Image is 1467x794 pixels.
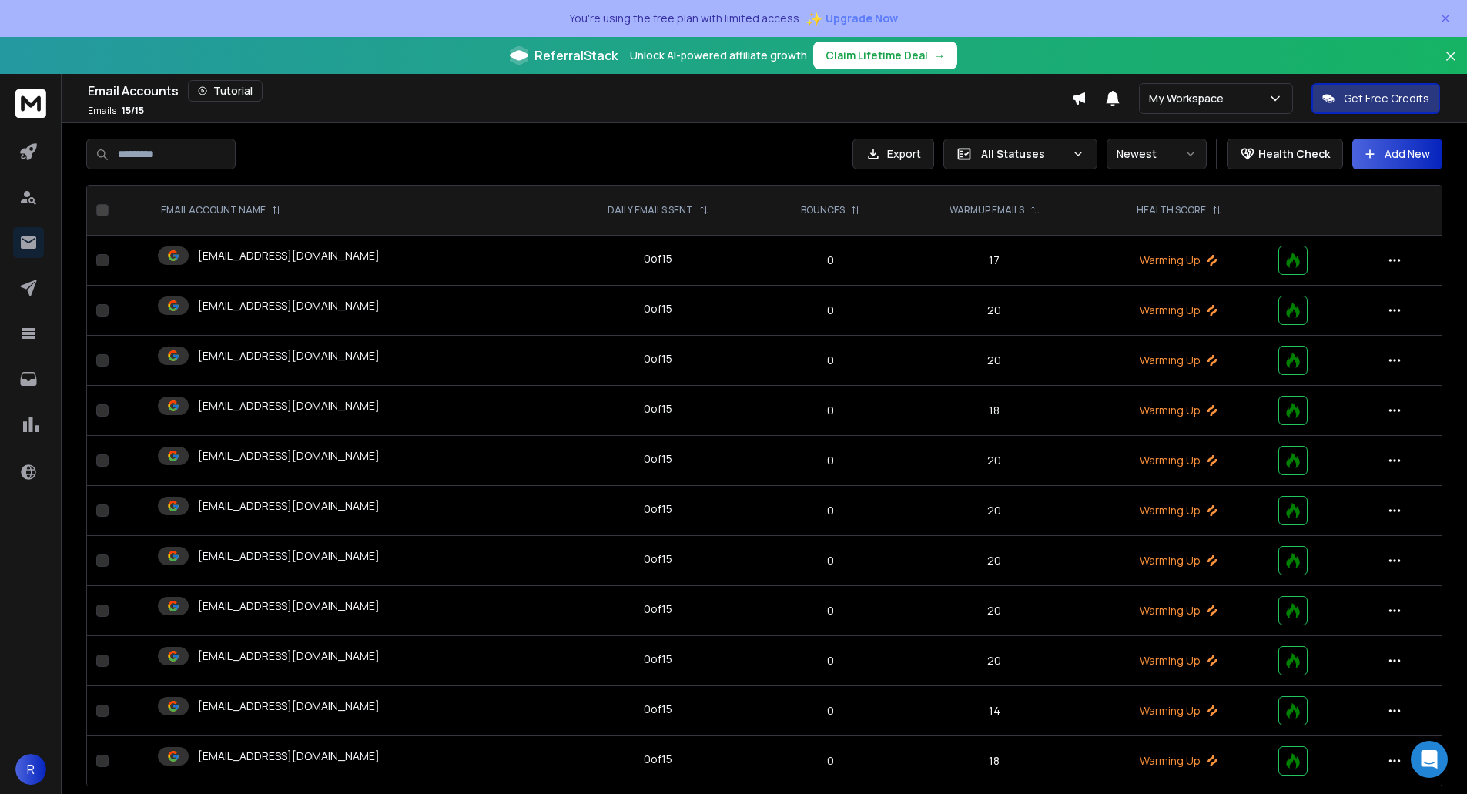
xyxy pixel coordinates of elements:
span: ReferralStack [534,46,618,65]
p: Unlock AI-powered affiliate growth [630,48,807,63]
button: Add New [1352,139,1442,169]
p: Warming Up [1098,753,1260,769]
p: 0 [771,553,891,568]
button: Health Check [1227,139,1343,169]
button: R [15,754,46,785]
div: 0 of 15 [644,702,672,717]
p: [EMAIL_ADDRESS][DOMAIN_NAME] [198,598,380,614]
p: 0 [771,453,891,468]
td: 20 [899,286,1089,336]
button: Close banner [1441,46,1461,83]
button: ✨Upgrade Now [806,3,898,34]
td: 18 [899,736,1089,786]
p: 0 [771,703,891,719]
p: Warming Up [1098,653,1260,668]
p: HEALTH SCORE [1137,204,1206,216]
p: Warming Up [1098,503,1260,518]
div: Email Accounts [88,80,1071,102]
td: 17 [899,236,1089,286]
button: Export [852,139,934,169]
div: 0 of 15 [644,652,672,667]
p: 0 [771,653,891,668]
div: Open Intercom Messenger [1411,741,1448,778]
button: Get Free Credits [1311,83,1440,114]
td: 20 [899,586,1089,636]
p: Health Check [1258,146,1330,162]
p: 0 [771,303,891,318]
p: 0 [771,753,891,769]
p: [EMAIL_ADDRESS][DOMAIN_NAME] [198,749,380,764]
span: → [934,48,945,63]
div: 0 of 15 [644,752,672,767]
p: All Statuses [981,146,1066,162]
p: [EMAIL_ADDRESS][DOMAIN_NAME] [198,398,380,414]
td: 20 [899,536,1089,586]
p: [EMAIL_ADDRESS][DOMAIN_NAME] [198,298,380,313]
p: [EMAIL_ADDRESS][DOMAIN_NAME] [198,348,380,363]
p: My Workspace [1149,91,1230,106]
p: Get Free Credits [1344,91,1429,106]
p: You're using the free plan with limited access [569,11,799,26]
p: WARMUP EMAILS [950,204,1024,216]
div: 0 of 15 [644,351,672,367]
p: [EMAIL_ADDRESS][DOMAIN_NAME] [198,648,380,664]
td: 20 [899,636,1089,686]
p: [EMAIL_ADDRESS][DOMAIN_NAME] [198,448,380,464]
div: 0 of 15 [644,401,672,417]
p: Warming Up [1098,403,1260,418]
p: Warming Up [1098,603,1260,618]
span: ✨ [806,8,822,29]
div: 0 of 15 [644,251,672,266]
p: 0 [771,253,891,268]
div: EMAIL ACCOUNT NAME [161,204,281,216]
span: 15 / 15 [122,104,144,117]
p: Warming Up [1098,553,1260,568]
button: Tutorial [188,80,263,102]
p: 0 [771,603,891,618]
button: Newest [1107,139,1207,169]
div: 0 of 15 [644,601,672,617]
td: 14 [899,686,1089,736]
p: 0 [771,353,891,368]
p: [EMAIL_ADDRESS][DOMAIN_NAME] [198,699,380,714]
div: 0 of 15 [644,301,672,317]
td: 20 [899,336,1089,386]
p: [EMAIL_ADDRESS][DOMAIN_NAME] [198,248,380,263]
div: 0 of 15 [644,501,672,517]
button: Claim Lifetime Deal→ [813,42,957,69]
p: Warming Up [1098,353,1260,368]
div: 0 of 15 [644,451,672,467]
p: Warming Up [1098,253,1260,268]
p: [EMAIL_ADDRESS][DOMAIN_NAME] [198,498,380,514]
span: Upgrade Now [826,11,898,26]
td: 18 [899,386,1089,436]
p: [EMAIL_ADDRESS][DOMAIN_NAME] [198,548,380,564]
td: 20 [899,486,1089,536]
p: Emails : [88,105,144,117]
div: 0 of 15 [644,551,672,567]
p: BOUNCES [801,204,845,216]
p: DAILY EMAILS SENT [608,204,693,216]
p: 0 [771,403,891,418]
p: 0 [771,503,891,518]
p: Warming Up [1098,303,1260,318]
td: 20 [899,436,1089,486]
p: Warming Up [1098,453,1260,468]
p: Warming Up [1098,703,1260,719]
